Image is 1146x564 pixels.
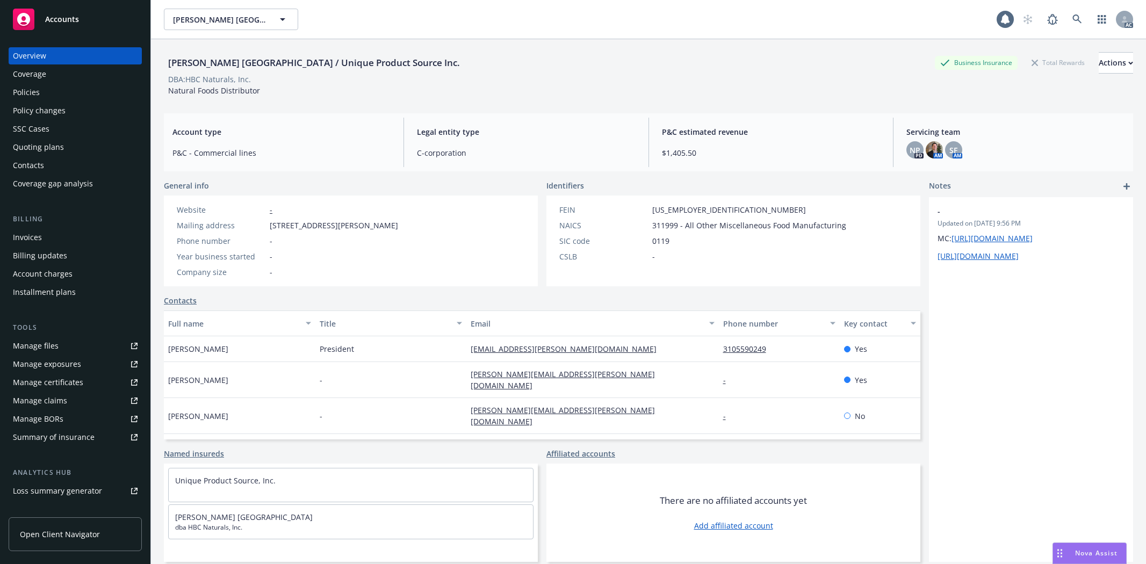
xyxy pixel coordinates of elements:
button: Title [315,310,467,336]
button: [PERSON_NAME] [GEOGRAPHIC_DATA] / Unique Product Source Inc. [164,9,298,30]
a: Affiliated accounts [546,448,615,459]
a: [EMAIL_ADDRESS][PERSON_NAME][DOMAIN_NAME] [471,344,665,354]
div: NAICS [559,220,648,231]
span: C-corporation [417,147,635,158]
div: Manage claims [13,392,67,409]
span: [PERSON_NAME] [GEOGRAPHIC_DATA] / Unique Product Source Inc. [173,14,266,25]
a: Billing updates [9,247,142,264]
div: Summary of insurance [13,429,95,446]
div: Title [320,318,451,329]
span: $1,405.50 [662,147,880,158]
a: Policies [9,84,142,101]
a: Manage files [9,337,142,355]
a: Manage BORs [9,410,142,428]
a: - [270,205,272,215]
div: CSLB [559,251,648,262]
a: Search [1066,9,1088,30]
span: [US_EMPLOYER_IDENTIFICATION_NUMBER] [652,204,806,215]
a: Installment plans [9,284,142,301]
div: Coverage gap analysis [13,175,93,192]
div: Manage exposures [13,356,81,373]
div: [PERSON_NAME] [GEOGRAPHIC_DATA] / Unique Product Source Inc. [164,56,464,70]
span: NP [910,144,920,156]
button: Email [466,310,718,336]
div: -Updated on [DATE] 9:56 PMMC:[URL][DOMAIN_NAME][URL][DOMAIN_NAME] [929,197,1133,270]
a: [URL][DOMAIN_NAME] [938,251,1019,261]
div: Website [177,204,265,215]
div: Actions [1099,53,1133,73]
span: Accounts [45,15,79,24]
div: Analytics hub [9,467,142,478]
a: - [723,411,734,421]
div: Tools [9,322,142,333]
a: Policy changes [9,102,142,119]
div: Email [471,318,702,329]
a: Summary of insurance [9,429,142,446]
span: SF [949,144,957,156]
a: [PERSON_NAME][EMAIL_ADDRESS][PERSON_NAME][DOMAIN_NAME] [471,405,655,426]
span: Identifiers [546,180,584,191]
div: Loss summary generator [13,482,102,500]
div: Manage certificates [13,374,83,391]
span: President [320,343,354,355]
div: Key contact [844,318,904,329]
a: Contacts [9,157,142,174]
span: 0119 [652,235,669,247]
a: Switch app [1091,9,1113,30]
a: SSC Cases [9,120,142,138]
span: Account type [172,126,391,138]
a: Add affiliated account [694,520,773,531]
button: Actions [1099,52,1133,74]
span: General info [164,180,209,191]
span: Legal entity type [417,126,635,138]
a: Accounts [9,4,142,34]
a: Quoting plans [9,139,142,156]
span: [PERSON_NAME] [168,343,228,355]
a: Coverage gap analysis [9,175,142,192]
a: Named insureds [164,448,224,459]
div: Mailing address [177,220,265,231]
div: FEIN [559,204,648,215]
div: Overview [13,47,46,64]
span: [PERSON_NAME] [168,374,228,386]
span: P&C - Commercial lines [172,147,391,158]
a: Account charges [9,265,142,283]
span: - [270,251,272,262]
span: Manage exposures [9,356,142,373]
span: - [938,206,1097,217]
span: Notes [929,180,951,193]
a: Loss summary generator [9,482,142,500]
button: Key contact [840,310,920,336]
a: Contacts [164,295,197,306]
div: Billing [9,214,142,225]
span: dba HBC Naturals, Inc. [175,523,527,532]
div: Drag to move [1053,543,1066,563]
a: Unique Product Source, Inc. [175,475,276,486]
div: SIC code [559,235,648,247]
a: add [1120,180,1133,193]
div: Invoices [13,229,42,246]
span: Updated on [DATE] 9:56 PM [938,219,1125,228]
button: Nova Assist [1053,543,1127,564]
div: DBA: HBC Naturals, Inc. [168,74,251,85]
div: Full name [168,318,299,329]
span: - [320,374,322,386]
a: 3105590249 [723,344,775,354]
button: Phone number [719,310,840,336]
div: Phone number [723,318,824,329]
div: Quoting plans [13,139,64,156]
a: - [723,375,734,385]
div: SSC Cases [13,120,49,138]
span: There are no affiliated accounts yet [660,494,807,507]
a: Coverage [9,66,142,83]
a: Invoices [9,229,142,246]
span: No [855,410,865,422]
div: Total Rewards [1026,56,1090,69]
div: Year business started [177,251,265,262]
a: [URL][DOMAIN_NAME] [952,233,1033,243]
img: photo [926,141,943,158]
span: - [320,410,322,422]
div: Manage BORs [13,410,63,428]
span: Yes [855,343,867,355]
span: - [270,235,272,247]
